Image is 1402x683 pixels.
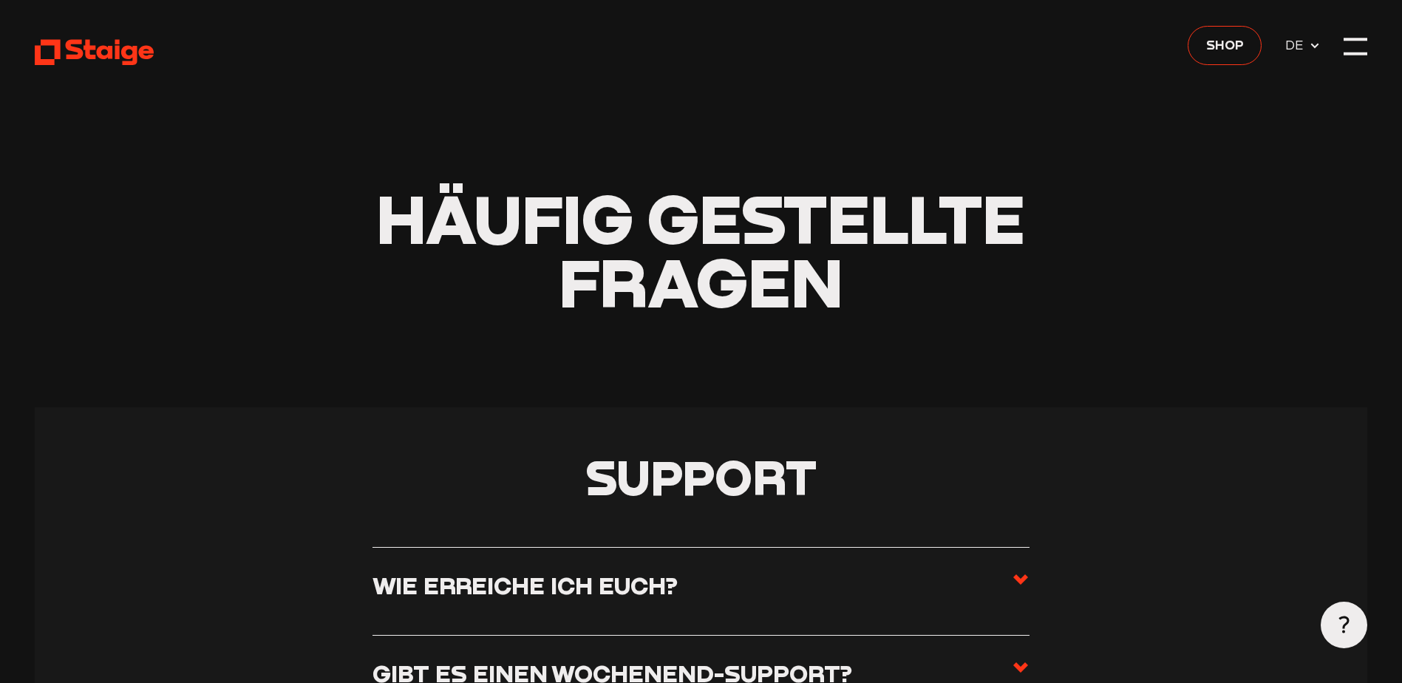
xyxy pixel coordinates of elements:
[1188,26,1262,65] a: Shop
[1285,35,1309,55] span: DE
[1206,34,1244,55] span: Shop
[585,448,817,506] span: Support
[372,571,678,599] h3: Wie erreiche ich euch?
[376,177,1025,323] span: Häufig gestellte Fragen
